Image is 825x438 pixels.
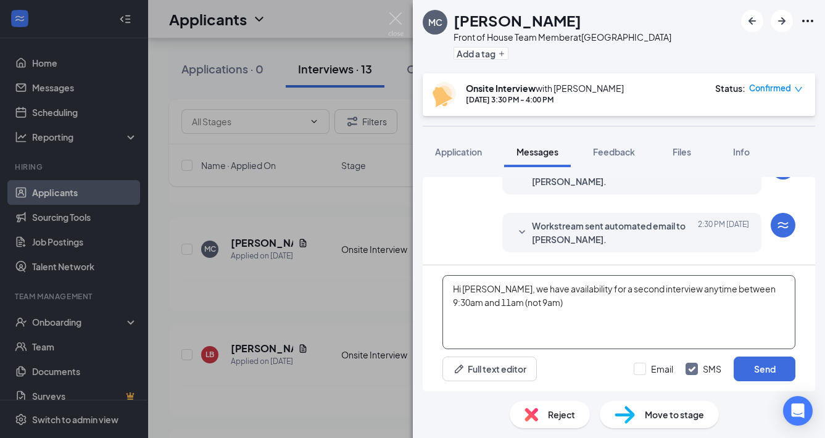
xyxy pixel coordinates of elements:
[532,219,694,246] span: Workstream sent automated email to [PERSON_NAME].
[442,275,795,349] textarea: Hi [PERSON_NAME], we have availability for a second interview anytime between 9:30am and 11am (no...
[645,408,704,421] span: Move to stage
[515,225,529,240] svg: SmallChevronDown
[548,408,575,421] span: Reject
[771,10,793,32] button: ArrowRight
[776,218,790,233] svg: WorkstreamLogo
[749,82,791,94] span: Confirmed
[466,94,624,105] div: [DATE] 3:30 PM - 4:00 PM
[733,146,750,157] span: Info
[454,10,581,31] h1: [PERSON_NAME]
[698,219,749,246] span: [DATE] 2:30 PM
[454,47,508,60] button: PlusAdd a tag
[466,82,624,94] div: with [PERSON_NAME]
[454,31,671,43] div: Front of House Team Member at [GEOGRAPHIC_DATA]
[774,14,789,28] svg: ArrowRight
[428,16,442,28] div: MC
[741,10,763,32] button: ArrowLeftNew
[435,146,482,157] span: Application
[800,14,815,28] svg: Ellipses
[794,85,803,94] span: down
[442,357,537,381] button: Full text editorPen
[673,146,691,157] span: Files
[745,14,760,28] svg: ArrowLeftNew
[453,363,465,375] svg: Pen
[715,82,745,94] div: Status :
[516,146,558,157] span: Messages
[734,357,795,381] button: Send
[466,83,536,94] b: Onsite Interview
[783,396,813,426] div: Open Intercom Messenger
[593,146,635,157] span: Feedback
[498,50,505,57] svg: Plus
